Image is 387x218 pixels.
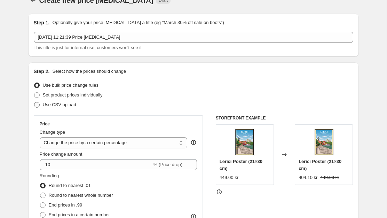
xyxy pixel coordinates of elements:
span: Lerici Poster (21×30 cm) [299,159,341,171]
span: Rounding [40,173,59,178]
div: 404.10 kr [299,174,317,181]
input: 30% off holiday sale [34,32,353,43]
span: Set product prices individually [43,92,103,98]
span: This title is just for internal use, customers won't see it [34,45,142,50]
h6: STOREFRONT EXAMPLE [216,115,353,121]
strike: 449.00 kr [320,174,339,181]
div: help [190,139,197,146]
h2: Step 2. [34,68,50,75]
span: End prices in a certain number [49,212,110,217]
span: Round to nearest whole number [49,193,113,198]
span: End prices in .99 [49,202,82,208]
input: -15 [40,159,152,170]
p: Select how the prices should change [52,68,126,75]
span: Use bulk price change rules [43,83,98,88]
img: lerici-poster_80x.jpg [310,128,338,156]
span: Price change amount [40,151,82,157]
h2: Step 1. [34,19,50,26]
div: 449.00 kr [220,174,238,181]
span: Use CSV upload [43,102,76,107]
img: lerici-poster_80x.jpg [231,128,259,156]
span: Change type [40,130,65,135]
span: Lerici Poster (21×30 cm) [220,159,262,171]
p: Optionally give your price [MEDICAL_DATA] a title (eg "March 30% off sale on boots") [52,19,224,26]
span: Round to nearest .01 [49,183,91,188]
h3: Price [40,121,50,127]
span: % (Price drop) [153,162,182,167]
